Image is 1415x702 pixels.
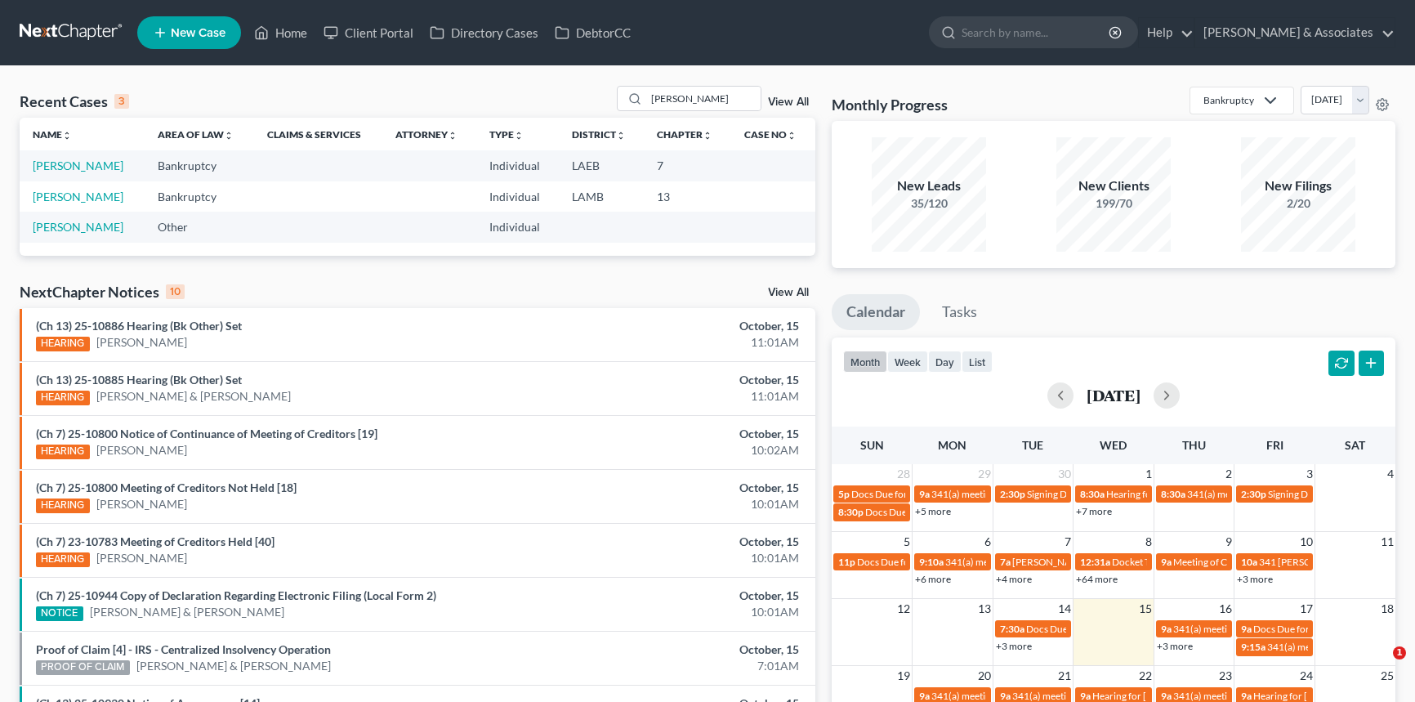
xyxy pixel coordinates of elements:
i: unfold_more [62,131,72,141]
a: +64 more [1076,573,1118,585]
a: Home [246,18,315,47]
span: 8:30a [1161,488,1185,500]
a: [PERSON_NAME] [33,159,123,172]
a: (Ch 13) 25-10885 Hearing (Bk Other) Set [36,373,242,387]
a: Client Portal [315,18,422,47]
a: [PERSON_NAME] & [PERSON_NAME] [96,388,291,405]
i: unfold_more [703,131,712,141]
a: Tasks [927,294,992,330]
span: Sat [1345,438,1365,452]
span: 10 [1298,532,1315,552]
div: Bankruptcy [1203,93,1254,107]
div: PROOF OF CLAIM [36,660,130,675]
span: 12 [895,599,912,619]
a: (Ch 7) 25-10800 Meeting of Creditors Not Held [18] [36,481,297,494]
span: Docs Due for [PERSON_NAME] & [PERSON_NAME] [1026,623,1248,635]
input: Search by name... [962,17,1111,47]
span: 28 [895,464,912,484]
a: (Ch 7) 25-10944 Copy of Declaration Regarding Electronic Filing (Local Form 2) [36,588,436,602]
span: 29 [976,464,993,484]
span: Signing Date for [PERSON_NAME] & [PERSON_NAME] [1027,488,1260,500]
span: 12:31a [1080,556,1110,568]
a: [PERSON_NAME] [33,220,123,234]
span: 11p [838,556,855,568]
span: 9 [1224,532,1234,552]
span: Docs Due for [PERSON_NAME] & [PERSON_NAME] [851,488,1073,500]
i: unfold_more [224,131,234,141]
h3: Monthly Progress [832,95,948,114]
div: 7:01AM [556,658,799,674]
div: 10:01AM [556,604,799,620]
div: HEARING [36,391,90,405]
span: 9:15a [1241,641,1265,653]
div: NOTICE [36,606,83,621]
span: Hearing for [PERSON_NAME] & [PERSON_NAME] [1106,488,1320,500]
span: 9a [1161,623,1172,635]
a: [PERSON_NAME] [96,442,187,458]
span: 9a [1080,690,1091,702]
span: 20 [976,666,993,686]
span: Wed [1100,438,1127,452]
span: 9a [1241,690,1252,702]
span: 9a [919,488,930,500]
div: October, 15 [556,426,799,442]
span: 2:30p [1000,488,1025,500]
span: Thu [1182,438,1206,452]
a: [PERSON_NAME] [96,334,187,351]
span: 9a [1161,556,1172,568]
div: 199/70 [1056,195,1171,212]
span: 9a [1000,690,1011,702]
span: 7a [1000,556,1011,568]
div: 10:01AM [556,496,799,512]
span: 19 [895,666,912,686]
div: HEARING [36,552,90,567]
span: 30 [1056,464,1073,484]
div: HEARING [36,445,90,459]
span: 10a [1241,556,1257,568]
a: +7 more [1076,505,1112,517]
a: View All [768,96,809,108]
a: [PERSON_NAME] [33,190,123,203]
h2: [DATE] [1087,387,1140,404]
span: Hearing for [PERSON_NAME] & [PERSON_NAME] [1092,690,1306,702]
span: Mon [938,438,966,452]
td: 13 [644,181,731,212]
button: month [843,351,887,373]
a: [PERSON_NAME] [96,496,187,512]
div: 10:01AM [556,550,799,566]
span: 341(a) meeting for [PERSON_NAME] [945,556,1103,568]
span: Docs Due for [PERSON_NAME] [865,506,1000,518]
a: [PERSON_NAME] & [PERSON_NAME] [90,604,284,620]
td: Bankruptcy [145,181,254,212]
a: View All [768,287,809,298]
span: 341(a) meeting for [PERSON_NAME] [1012,690,1170,702]
span: 9:10a [919,556,944,568]
div: 2/20 [1241,195,1355,212]
input: Search by name... [646,87,761,110]
span: 14 [1056,599,1073,619]
div: October, 15 [556,372,799,388]
span: 3 [1305,464,1315,484]
a: [PERSON_NAME] & [PERSON_NAME] [136,658,331,674]
span: 341(a) meeting for [PERSON_NAME] [1187,488,1345,500]
a: [PERSON_NAME] [96,550,187,566]
span: 2 [1224,464,1234,484]
span: 4 [1386,464,1395,484]
iframe: Intercom live chat [1359,646,1399,686]
a: Calendar [832,294,920,330]
span: Docs Due for [PERSON_NAME] [857,556,992,568]
span: 15 [1137,599,1154,619]
span: New Case [171,27,225,39]
a: Attorneyunfold_more [395,128,458,141]
td: Other [145,212,254,242]
span: 1 [1144,464,1154,484]
span: 8 [1144,532,1154,552]
span: 341(a) meeting for [PERSON_NAME] [1173,623,1331,635]
td: LAEB [559,150,645,181]
div: October, 15 [556,318,799,334]
div: New Leads [872,177,986,195]
span: 24 [1298,666,1315,686]
div: October, 15 [556,588,799,604]
div: 35/120 [872,195,986,212]
span: Meeting of Creditors for [PERSON_NAME] [1173,556,1355,568]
